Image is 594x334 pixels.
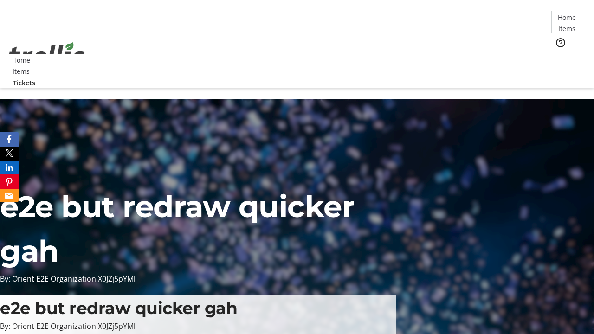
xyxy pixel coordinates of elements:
img: Orient E2E Organization X0JZj5pYMl's Logo [6,32,88,78]
span: Tickets [559,54,581,64]
span: Items [558,24,575,33]
a: Home [552,13,581,22]
a: Items [552,24,581,33]
a: Items [6,66,36,76]
span: Home [12,55,30,65]
span: Items [13,66,30,76]
span: Tickets [13,78,35,88]
a: Home [6,55,36,65]
a: Tickets [6,78,43,88]
a: Tickets [551,54,588,64]
span: Home [558,13,576,22]
button: Help [551,33,570,52]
